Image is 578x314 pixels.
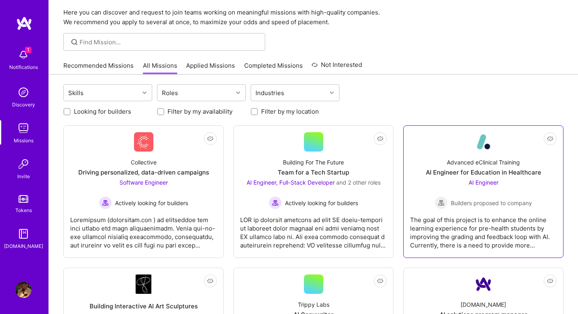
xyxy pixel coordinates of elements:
img: Company Logo [474,274,493,294]
div: [DOMAIN_NAME] [461,300,506,309]
span: 1 [25,47,31,53]
div: Tokens [15,206,32,214]
i: icon EyeClosed [547,135,553,142]
span: AI Engineer [469,179,498,186]
a: Company LogoAdvanced eClinical TrainingAI Engineer for Education in HealthcareAI Engineer Builder... [410,132,557,251]
img: bell [15,47,31,63]
span: AI Engineer, Full-Stack Developer [247,179,335,186]
div: Trippy Labs [298,300,329,309]
p: Here you can discover and request to join teams working on meaningful missions with high-quality ... [63,8,563,27]
img: Company Logo [474,132,493,152]
a: Completed Missions [244,61,303,75]
span: and 2 other roles [336,179,381,186]
i: icon EyeClosed [207,278,214,284]
div: AI Engineer for Education in Healthcare [426,168,541,177]
span: Builders proposed to company [451,199,532,207]
div: Loremipsum (dolorsitam.con ) ad elitseddoe tem inci utlabo etd magn aliquaenimadm. Venia qui-no-e... [70,209,217,250]
i: icon EyeClosed [377,278,383,284]
a: All Missions [143,61,177,75]
i: icon EyeClosed [547,278,553,284]
a: Recommended Missions [63,61,134,75]
div: Missions [14,136,34,145]
div: Team for a Tech Startup [278,168,349,177]
img: Builders proposed to company [435,196,448,209]
div: Roles [160,87,180,99]
input: Find Mission... [80,38,259,46]
img: logo [16,16,32,31]
a: Building For The FutureTeam for a Tech StartupAI Engineer, Full-Stack Developer and 2 other roles... [240,132,387,251]
div: The goal of this project is to enhance the online learning experience for pre-health students by ... [410,209,557,250]
label: Looking for builders [74,107,131,116]
img: guide book [15,226,31,242]
label: Filter by my location [261,107,319,116]
a: Company LogoCollectiveDriving personalized, data-driven campaignsSoftware Engineer Actively looki... [70,132,217,251]
div: Invite [17,172,30,181]
img: Invite [15,156,31,172]
div: Industries [253,87,286,99]
i: icon Chevron [236,91,240,95]
img: Actively looking for builders [99,196,112,209]
span: Software Engineer [119,179,168,186]
i: icon Chevron [330,91,334,95]
div: [DOMAIN_NAME] [4,242,43,250]
i: icon Chevron [142,91,147,95]
a: Not Interested [312,60,362,75]
a: User Avatar [13,282,34,298]
i: icon SearchGrey [70,37,79,47]
div: Driving personalized, data-driven campaigns [78,168,209,177]
img: Actively looking for builders [269,196,282,209]
i: icon EyeClosed [377,135,383,142]
img: tokens [19,195,28,203]
div: Building For The Future [283,158,344,166]
div: Discovery [12,100,35,109]
div: Notifications [9,63,38,71]
img: Company Logo [136,274,152,294]
i: icon EyeClosed [207,135,214,142]
div: Building Interactive AI Art Sculptures [90,302,198,310]
div: Skills [66,87,86,99]
img: Company Logo [134,132,153,152]
div: Advanced eClinical Training [447,158,520,166]
img: discovery [15,84,31,100]
label: Filter by my availability [168,107,232,116]
span: Actively looking for builders [115,199,188,207]
img: teamwork [15,120,31,136]
div: Collective [131,158,157,166]
img: User Avatar [15,282,31,298]
a: Applied Missions [186,61,235,75]
span: Actively looking for builders [285,199,358,207]
div: LOR ip dolorsit ametcons ad elit SE doeiu-tempori ut laboreet dolor magnaal eni admi veniamq nost... [240,209,387,250]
